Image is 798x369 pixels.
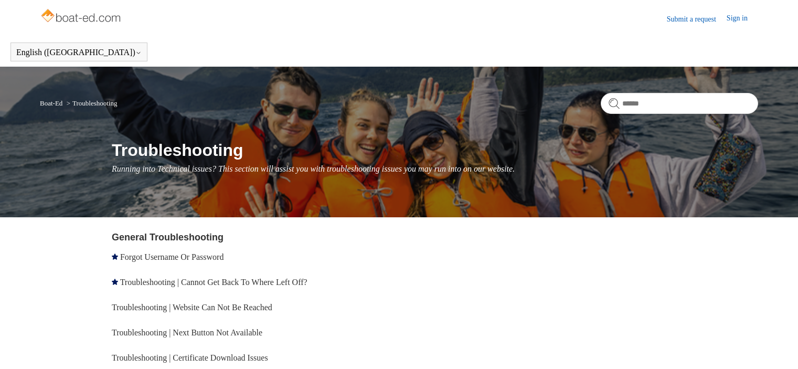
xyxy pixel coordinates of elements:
[112,279,118,285] svg: Promoted article
[112,138,758,163] h1: Troubleshooting
[16,48,142,57] button: English ([GEOGRAPHIC_DATA])
[40,99,65,107] li: Boat-Ed
[120,278,307,287] a: Troubleshooting | Cannot Get Back To Where Left Off?
[112,303,272,312] a: Troubleshooting | Website Can Not Be Reached
[112,163,758,175] p: Running into Technical issues? This section will assist you with troubleshooting issues you may r...
[112,254,118,260] svg: Promoted article
[65,99,118,107] li: Troubleshooting
[727,13,758,25] a: Sign in
[40,6,123,27] img: Boat-Ed Help Center home page
[601,93,758,114] input: Search
[667,14,727,25] a: Submit a request
[112,353,268,362] a: Troubleshooting | Certificate Download Issues
[112,328,262,337] a: Troubleshooting | Next Button Not Available
[40,99,62,107] a: Boat-Ed
[120,252,224,261] a: Forgot Username Or Password
[112,232,224,243] a: General Troubleshooting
